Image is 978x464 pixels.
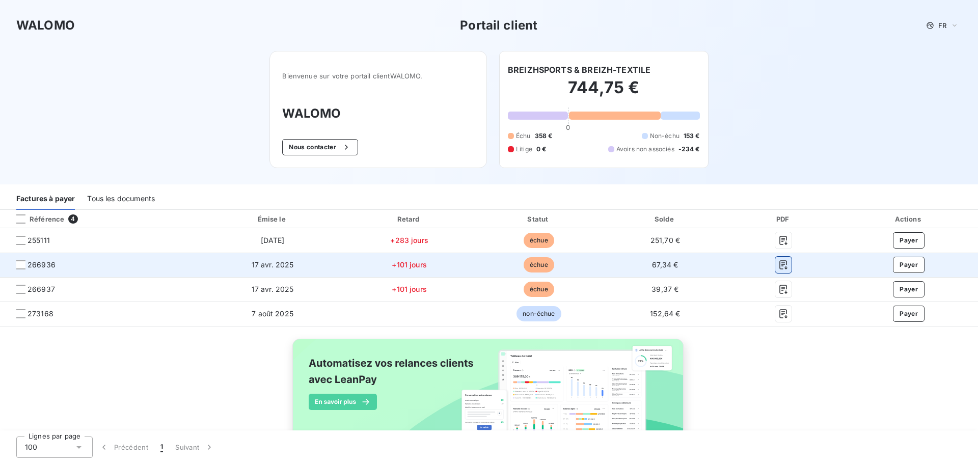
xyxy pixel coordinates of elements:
h3: WALOMO [16,16,75,35]
button: 1 [154,436,169,458]
div: PDF [729,214,837,224]
span: 152,64 € [650,309,680,318]
span: Non-échu [650,131,680,141]
span: 39,37 € [651,285,678,293]
span: 100 [25,442,37,452]
button: Payer [893,306,925,322]
div: Retard [346,214,473,224]
span: 0 € [536,145,546,154]
span: +283 jours [390,236,428,244]
h3: Portail client [460,16,537,35]
div: Référence [8,214,64,224]
div: Statut [477,214,601,224]
span: +101 jours [392,285,427,293]
span: échue [524,282,554,297]
h2: 744,75 € [508,77,700,108]
button: Précédent [93,436,154,458]
span: 1 [160,442,163,452]
span: échue [524,233,554,248]
span: 266937 [28,284,55,294]
span: 17 avr. 2025 [252,285,294,293]
div: Émise le [203,214,342,224]
span: 255111 [28,235,50,245]
span: 273168 [28,309,53,319]
h3: WALOMO [282,104,474,123]
span: non-échue [517,306,561,321]
button: Payer [893,232,925,249]
button: Suivant [169,436,221,458]
span: -234 € [678,145,700,154]
button: Payer [893,257,925,273]
span: 17 avr. 2025 [252,260,294,269]
span: 266936 [28,260,56,270]
div: Factures à payer [16,188,75,210]
img: banner [283,333,695,458]
span: Bienvenue sur votre portail client WALOMO . [282,72,474,80]
div: Actions [841,214,976,224]
span: 4 [68,214,77,224]
span: Avoirs non associés [616,145,674,154]
span: +101 jours [392,260,427,269]
h6: BREIZHSPORTS & BREIZH-TEXTILE [508,64,650,76]
span: [DATE] [261,236,285,244]
span: 251,70 € [650,236,680,244]
span: 153 € [684,131,700,141]
span: 7 août 2025 [252,309,293,318]
button: Payer [893,281,925,297]
div: Tous les documents [87,188,155,210]
div: Solde [605,214,725,224]
button: Nous contacter [282,139,358,155]
span: 0 [566,123,570,131]
span: Litige [516,145,532,154]
span: échue [524,257,554,272]
span: FR [938,21,946,30]
span: 67,34 € [652,260,678,269]
span: Échu [516,131,531,141]
span: 358 € [535,131,553,141]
